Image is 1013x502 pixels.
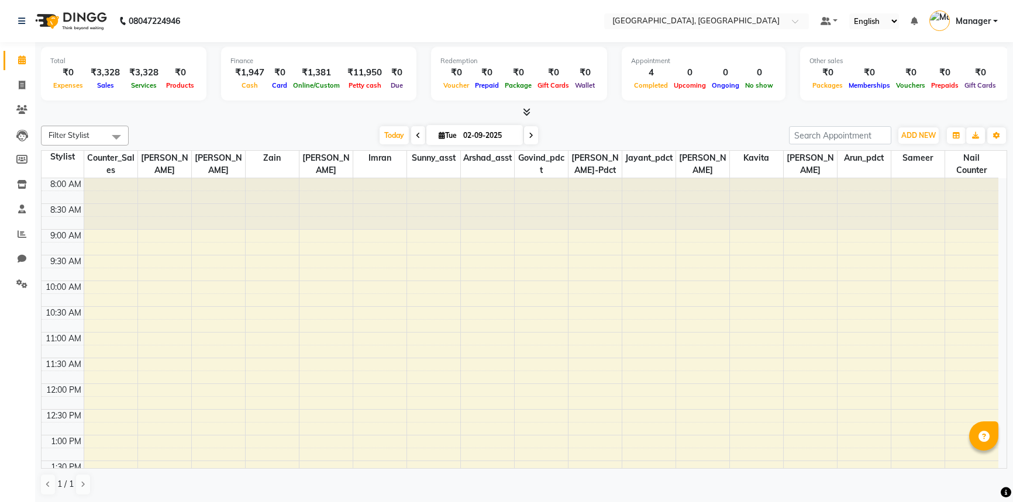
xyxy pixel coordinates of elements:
div: ₹1,381 [290,66,343,79]
span: Package [502,81,535,89]
span: [PERSON_NAME] [192,151,245,178]
span: [PERSON_NAME] [138,151,191,178]
span: Filter Stylist [49,130,89,140]
span: Arun_pdct [838,151,891,165]
span: Kavita [730,151,783,165]
div: 9:30 AM [48,255,84,268]
div: ₹0 [572,66,598,79]
div: ₹0 [962,66,999,79]
div: 0 [671,66,709,79]
input: Search Appointment [789,126,891,144]
div: ₹0 [846,66,893,79]
div: 4 [631,66,671,79]
div: 0 [709,66,742,79]
span: Wallet [572,81,598,89]
div: ₹0 [269,66,290,79]
span: Today [380,126,409,144]
span: Ongoing [709,81,742,89]
span: 1 / 1 [57,478,74,490]
div: ₹0 [50,66,86,79]
div: 11:00 AM [43,333,84,345]
span: Jayant_pdct [622,151,676,165]
div: ₹0 [502,66,535,79]
img: Manager [929,11,950,31]
span: [PERSON_NAME]-pdct [568,151,622,178]
div: 10:00 AM [43,281,84,293]
span: [PERSON_NAME] [299,151,353,178]
span: Imran [353,151,406,165]
div: ₹11,950 [343,66,387,79]
div: ₹1,947 [230,66,269,79]
b: 08047224946 [129,5,180,37]
span: Cash [239,81,261,89]
span: Products [163,81,197,89]
span: Expenses [50,81,86,89]
div: Other sales [809,56,999,66]
span: Completed [631,81,671,89]
div: 1:30 PM [49,461,84,473]
div: ₹0 [387,66,407,79]
span: Due [388,81,406,89]
span: Memberships [846,81,893,89]
span: Prepaids [928,81,962,89]
div: 0 [742,66,776,79]
div: 1:00 PM [49,435,84,448]
div: Stylist [42,151,84,163]
div: 12:00 PM [44,384,84,396]
div: 12:30 PM [44,410,84,422]
img: logo [30,5,110,37]
span: [PERSON_NAME] [784,151,837,178]
input: 2025-09-02 [460,127,518,144]
span: Gift Cards [962,81,999,89]
span: Arshad_asst [461,151,514,165]
span: Govind_pdct [515,151,568,178]
div: Finance [230,56,407,66]
div: Appointment [631,56,776,66]
span: Sameer [891,151,945,165]
span: No show [742,81,776,89]
span: Vouchers [893,81,928,89]
div: 10:30 AM [43,307,84,319]
span: ADD NEW [901,131,936,140]
span: Prepaid [472,81,502,89]
div: ₹0 [535,66,572,79]
div: ₹0 [928,66,962,79]
span: Services [128,81,160,89]
span: Manager [956,15,991,27]
div: 9:00 AM [48,230,84,242]
span: Voucher [440,81,472,89]
span: Packages [809,81,846,89]
span: Counter_Sales [84,151,137,178]
div: 8:00 AM [48,178,84,191]
span: [PERSON_NAME] [676,151,729,178]
span: Sales [94,81,117,89]
span: Petty cash [346,81,384,89]
div: ₹0 [893,66,928,79]
span: Nail Counter [945,151,999,178]
span: Upcoming [671,81,709,89]
div: ₹0 [809,66,846,79]
div: ₹0 [440,66,472,79]
span: Online/Custom [290,81,343,89]
div: ₹3,328 [125,66,163,79]
span: Zain [246,151,299,165]
span: Card [269,81,290,89]
div: 8:30 AM [48,204,84,216]
div: ₹0 [472,66,502,79]
span: Gift Cards [535,81,572,89]
span: Sunny_asst [407,151,460,165]
div: Redemption [440,56,598,66]
div: Total [50,56,197,66]
button: ADD NEW [898,127,939,144]
div: ₹3,328 [86,66,125,79]
div: 11:30 AM [43,358,84,371]
div: ₹0 [163,66,197,79]
span: Tue [436,131,460,140]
